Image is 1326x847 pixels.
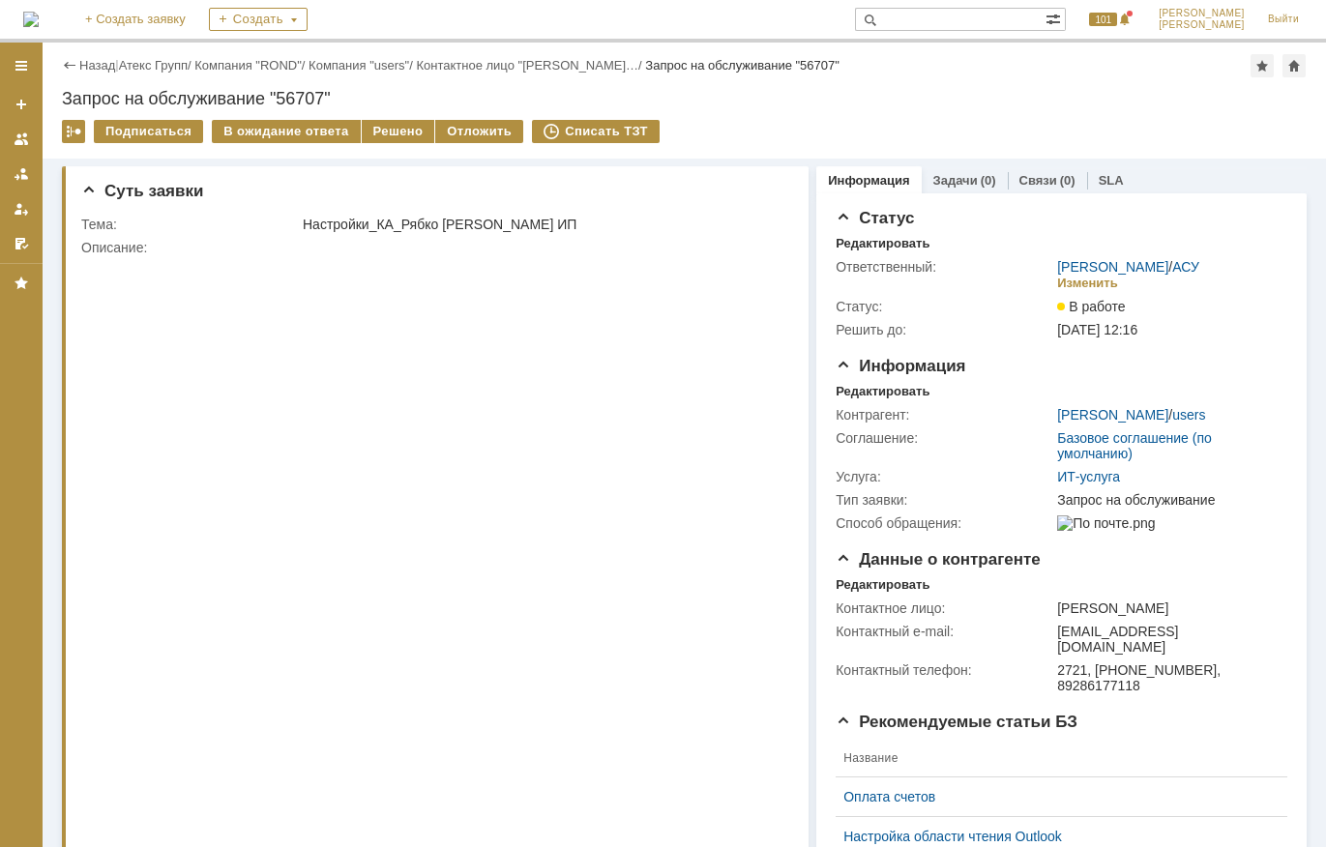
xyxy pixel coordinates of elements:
a: Атекс Групп [119,58,188,73]
th: Название [836,740,1272,777]
div: Изменить [1057,276,1118,291]
div: Контактный e-mail: [836,624,1053,639]
img: logo [23,12,39,27]
img: По почте.png [1057,515,1155,531]
a: Назад [79,58,115,73]
a: Заявки в моей ответственности [6,159,37,190]
a: users [1172,407,1205,423]
div: (0) [1060,173,1076,188]
div: Запрос на обслуживание [1057,492,1279,508]
a: Базовое соглашение (по умолчанию) [1057,430,1212,461]
div: Работа с массовостью [62,120,85,143]
div: (0) [981,173,996,188]
a: Компания "ROND" [194,58,302,73]
div: Запрос на обслуживание "56707" [62,89,1307,108]
div: Редактировать [836,577,929,593]
span: Расширенный поиск [1046,9,1065,27]
a: SLA [1099,173,1124,188]
a: Компания "users" [309,58,409,73]
div: Сделать домашней страницей [1282,54,1306,77]
span: 101 [1089,13,1117,26]
div: Способ обращения: [836,515,1053,531]
div: Решить до: [836,322,1053,337]
div: / [1057,407,1205,423]
a: Мои согласования [6,228,37,259]
div: / [1057,259,1199,275]
a: [PERSON_NAME] [1057,407,1168,423]
div: / [194,58,309,73]
span: Статус [836,209,914,227]
div: / [119,58,195,73]
div: Контактный телефон: [836,662,1053,678]
span: Рекомендуемые статьи БЗ [836,713,1077,731]
div: Контрагент: [836,407,1053,423]
div: Ответственный: [836,259,1053,275]
a: Связи [1019,173,1057,188]
a: Информация [828,173,909,188]
a: АСУ [1172,259,1199,275]
a: Мои заявки [6,193,37,224]
div: Настройки_КА_Рябко [PERSON_NAME] ИП [303,217,782,232]
div: [PERSON_NAME] [1057,600,1279,616]
span: [DATE] 12:16 [1057,322,1137,337]
div: [EMAIL_ADDRESS][DOMAIN_NAME] [1057,624,1279,655]
a: Оплата счетов [843,789,1264,804]
div: Добавить в избранное [1251,54,1274,77]
div: Услуга: [836,469,1053,484]
span: [PERSON_NAME] [1159,19,1245,31]
a: Заявки на командах [6,124,37,155]
div: Редактировать [836,384,929,399]
div: Статус: [836,299,1053,314]
span: Суть заявки [81,182,203,200]
div: Тема: [81,217,299,232]
div: Соглашение: [836,430,1053,446]
div: / [416,58,645,73]
a: [PERSON_NAME] [1057,259,1168,275]
span: В работе [1057,299,1125,314]
div: / [309,58,416,73]
a: ИТ-услуга [1057,469,1120,484]
a: Задачи [933,173,978,188]
div: | [115,57,118,72]
div: Контактное лицо: [836,600,1053,616]
span: Информация [836,357,965,375]
a: Создать заявку [6,89,37,120]
div: 2721, [PHONE_NUMBER], 89286177118 [1057,662,1279,693]
div: Редактировать [836,236,929,251]
a: Настройка области чтения Outlook [843,829,1264,844]
span: [PERSON_NAME] [1159,8,1245,19]
div: Тип заявки: [836,492,1053,508]
div: Запрос на обслуживание "56707" [645,58,840,73]
div: Описание: [81,240,786,255]
div: Создать [209,8,308,31]
span: Данные о контрагенте [836,550,1041,569]
a: Перейти на домашнюю страницу [23,12,39,27]
a: Контактное лицо "[PERSON_NAME]… [416,58,638,73]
